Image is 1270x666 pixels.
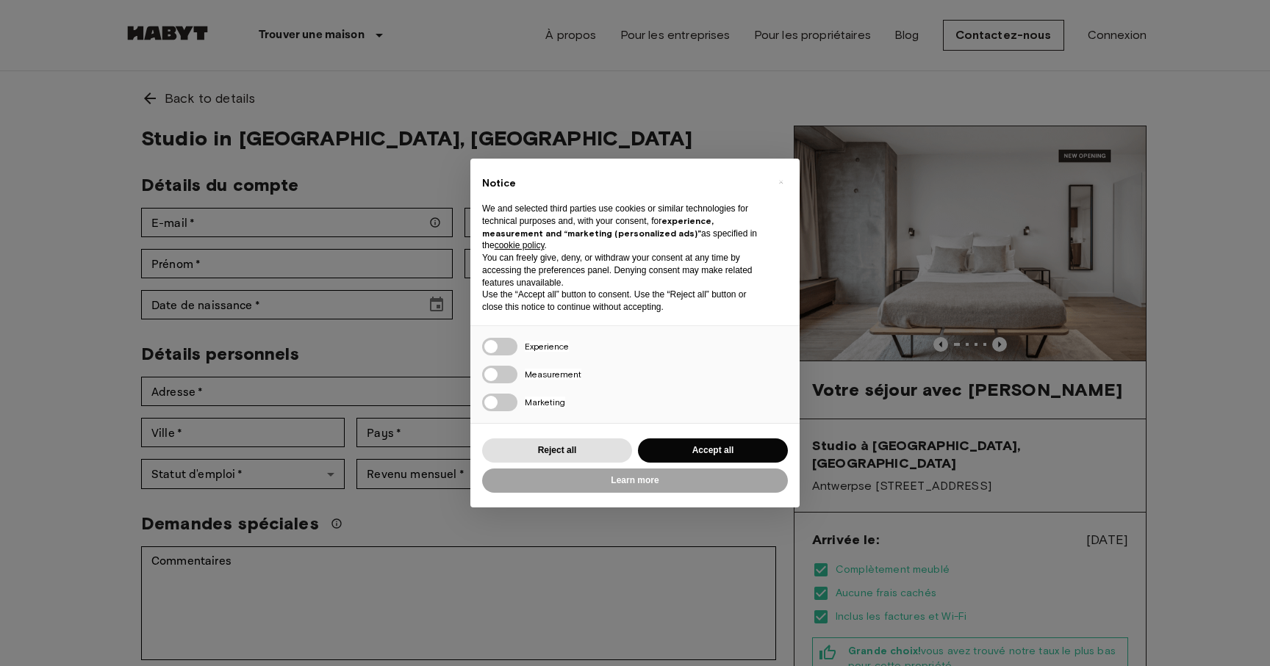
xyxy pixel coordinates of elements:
h2: Notice [482,176,764,191]
span: Marketing [525,397,565,408]
strong: experience, measurement and “marketing (personalized ads)” [482,215,714,239]
a: cookie policy [495,240,545,250]
button: Learn more [482,468,788,493]
p: Use the “Accept all” button to consent. Use the “Reject all” button or close this notice to conti... [482,289,764,314]
button: Close this notice [769,170,792,194]
button: Accept all [638,438,788,463]
button: Reject all [482,438,632,463]
span: Measurement [525,369,581,380]
p: We and selected third parties use cookies or similar technologies for technical purposes and, wit... [482,203,764,252]
span: × [778,173,783,191]
p: You can freely give, deny, or withdraw your consent at any time by accessing the preferences pane... [482,252,764,289]
span: Experience [525,341,569,352]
